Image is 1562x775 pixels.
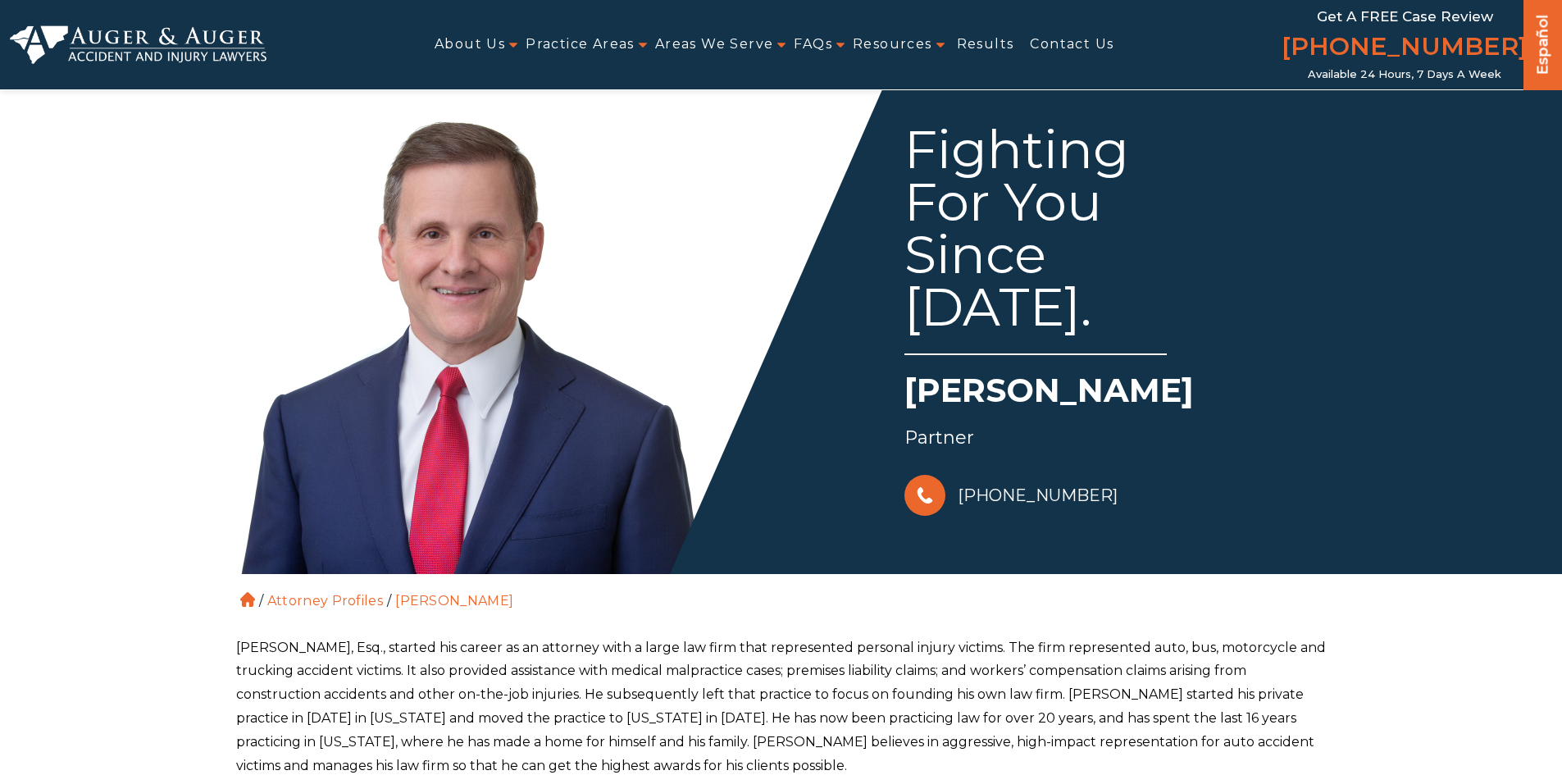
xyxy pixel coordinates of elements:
[1308,68,1501,81] span: Available 24 Hours, 7 Days a Week
[435,26,505,63] a: About Us
[904,367,1329,422] h1: [PERSON_NAME]
[10,25,266,65] img: Auger & Auger Accident and Injury Lawyers Logo
[904,471,1118,520] a: [PHONE_NUMBER]
[526,26,635,63] a: Practice Areas
[224,82,716,574] img: Herbert Auger
[853,26,932,63] a: Resources
[236,574,1327,612] ol: / /
[655,26,774,63] a: Areas We Serve
[1317,8,1493,25] span: Get a FREE Case Review
[957,26,1014,63] a: Results
[267,593,383,609] a: Attorney Profiles
[904,123,1167,355] div: Fighting For You Since [DATE].
[794,26,832,63] a: FAQs
[240,592,255,607] a: Home
[1282,29,1528,68] a: [PHONE_NUMBER]
[904,422,1329,454] div: Partner
[391,593,517,609] li: [PERSON_NAME]
[1030,26,1113,63] a: Contact Us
